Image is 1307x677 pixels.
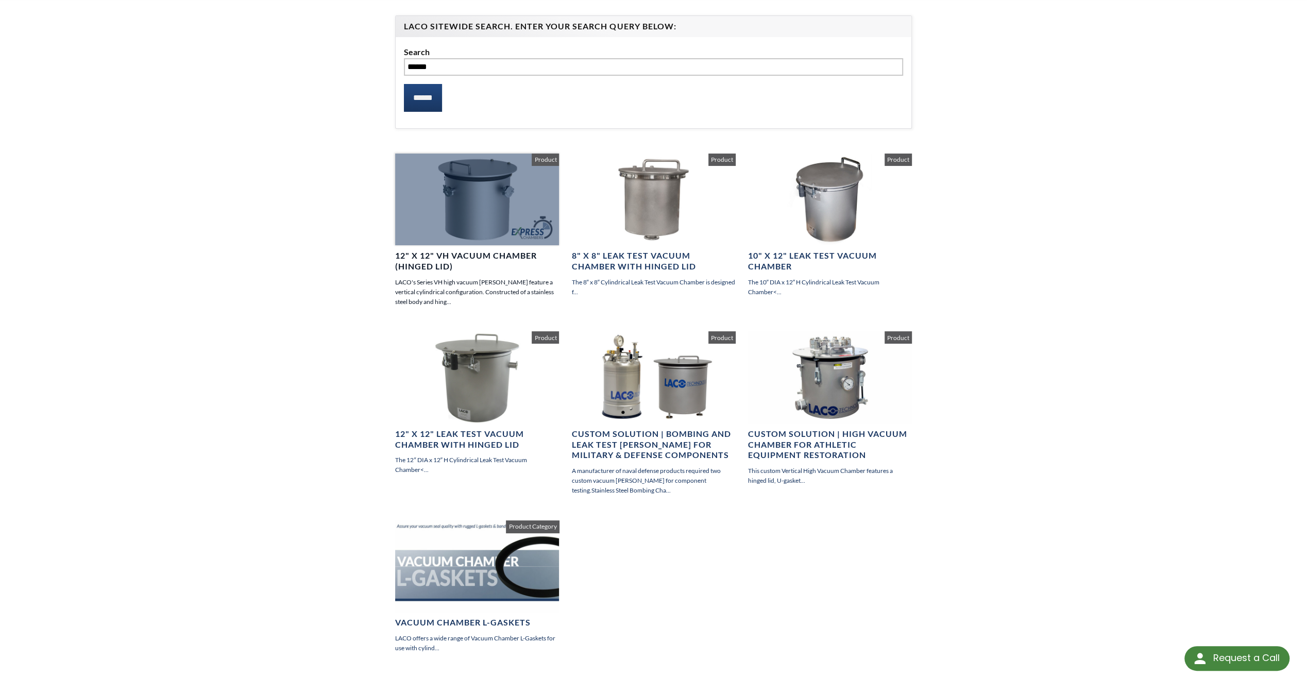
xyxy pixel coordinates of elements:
[748,277,912,297] p: The 10″ DIA x 12″ H Cylindrical Leak Test Vacuum Chamber<...
[885,331,912,344] span: Product
[395,633,559,653] p: LACO offers a wide range of Vacuum Chamber L-Gaskets for use with cylind...
[404,21,903,32] h4: LACO Sitewide Search. Enter your Search Query Below:
[571,466,735,496] p: A manufacturer of naval defense products required two custom vacuum [PERSON_NAME] for component t...
[748,429,912,461] h4: Custom Solution | High Vacuum Chamber for Athletic Equipment Restoration
[748,331,912,485] a: Custom Solution | High Vacuum Chamber for Athletic Equipment Restoration This custom Vertical Hig...
[571,277,735,297] p: The 8″ x 8″ Cylindrical Leak Test Vacuum Chamber is designed f...
[395,154,559,307] a: 12" X 12" VH Vacuum Chamber (Hinged Lid) LACO's Series VH high vacuum [PERSON_NAME] feature a ver...
[395,520,559,653] a: Vacuum Chamber L-Gaskets LACO offers a wide range of Vacuum Chamber L-Gaskets for use with cylind...
[532,154,559,166] span: Product
[571,331,735,495] a: Custom Solution | Bombing and Leak Test [PERSON_NAME] for Military & Defense Components A manufac...
[748,154,912,297] a: 10" X 12" Leak Test Vacuum Chamber The 10″ DIA x 12″ H Cylindrical Leak Test Vacuum Chamber<... P...
[885,154,912,166] span: Product
[571,154,735,297] a: 8" X 8" Leak Test Vacuum Chamber with Hinged Lid The 8″ x 8″ Cylindrical Leak Test Vacuum Chamber...
[1184,646,1289,671] div: Request a Call
[1213,646,1279,670] div: Request a Call
[1192,650,1208,667] img: round button
[395,277,559,307] p: LACO's Series VH high vacuum [PERSON_NAME] feature a vertical cylindrical configuration. Construc...
[395,455,559,475] p: The 12″ DIA x 12″ H Cylindrical Leak Test Vacuum Chamber<...
[748,466,912,485] p: This custom Vertical High Vacuum Chamber features a hinged lid, U-gasket...
[571,250,735,272] h4: 8" X 8" Leak Test Vacuum Chamber with Hinged Lid
[395,429,559,450] h4: 12" X 12" Leak Test Vacuum Chamber with Hinged Lid
[395,617,559,628] h4: Vacuum Chamber L-Gaskets
[571,429,735,461] h4: Custom Solution | Bombing and Leak Test [PERSON_NAME] for Military & Defense Components
[532,331,559,344] span: Product
[748,250,912,272] h4: 10" X 12" Leak Test Vacuum Chamber
[395,331,559,475] a: 12" X 12" Leak Test Vacuum Chamber with Hinged Lid The 12″ DIA x 12″ H Cylindrical Leak Test Vacu...
[708,331,736,344] span: Product
[708,154,736,166] span: Product
[404,45,903,59] label: Search
[395,250,559,272] h4: 12" X 12" VH Vacuum Chamber (Hinged Lid)
[506,520,559,533] span: product Category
